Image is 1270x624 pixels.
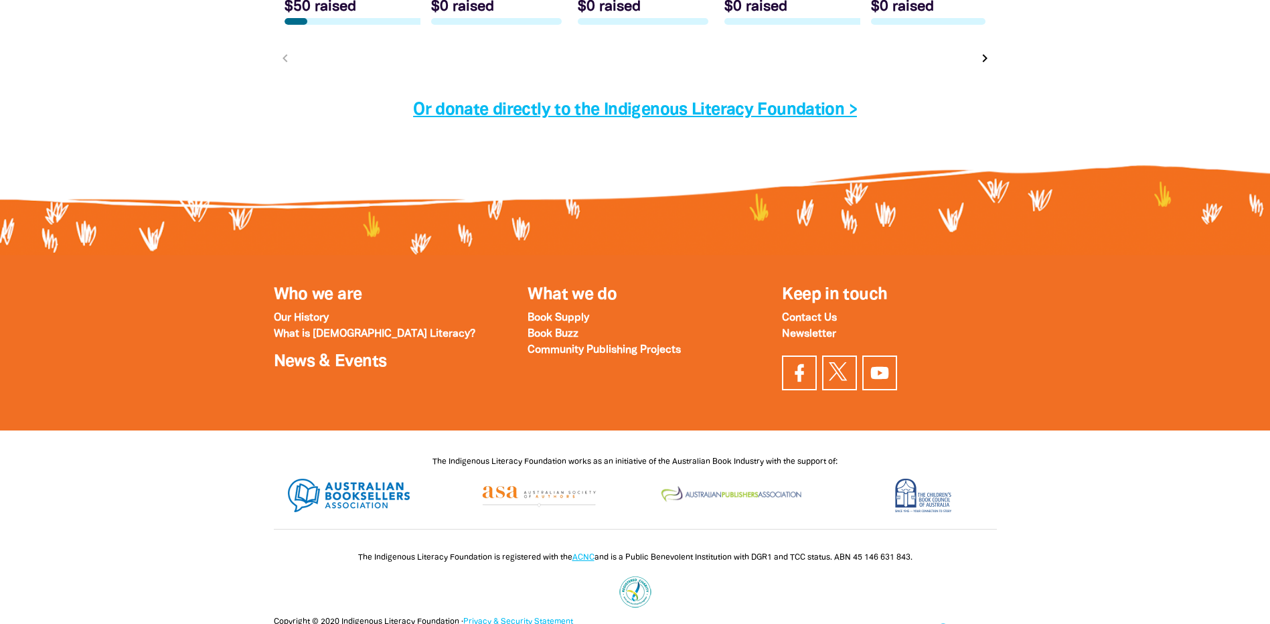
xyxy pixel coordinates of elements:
[822,356,857,390] a: Find us on Twitter
[274,329,475,339] a: What is [DEMOGRAPHIC_DATA] Literacy?
[528,287,617,303] a: What we do
[782,356,817,390] a: Visit our facebook page
[274,287,362,303] a: Who we are
[528,313,589,323] a: Book Supply
[862,356,897,390] a: Find us on YouTube
[274,354,387,370] a: News & Events
[274,313,329,323] a: Our History
[572,554,594,561] a: ACNC
[432,458,838,465] span: The Indigenous Literacy Foundation works as an initiative of the Australian Book Industry with th...
[782,329,836,339] a: Newsletter
[528,329,578,339] a: Book Buzz
[413,102,857,118] a: Or donate directly to the Indigenous Literacy Foundation >
[977,50,993,66] i: chevron_right
[358,554,912,561] span: The Indigenous Literacy Foundation is registered with the and is a Public Benevolent Institution ...
[528,345,681,355] a: Community Publishing Projects
[782,287,887,303] span: Keep in touch
[975,49,994,68] button: Next page
[782,313,837,323] a: Contact Us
